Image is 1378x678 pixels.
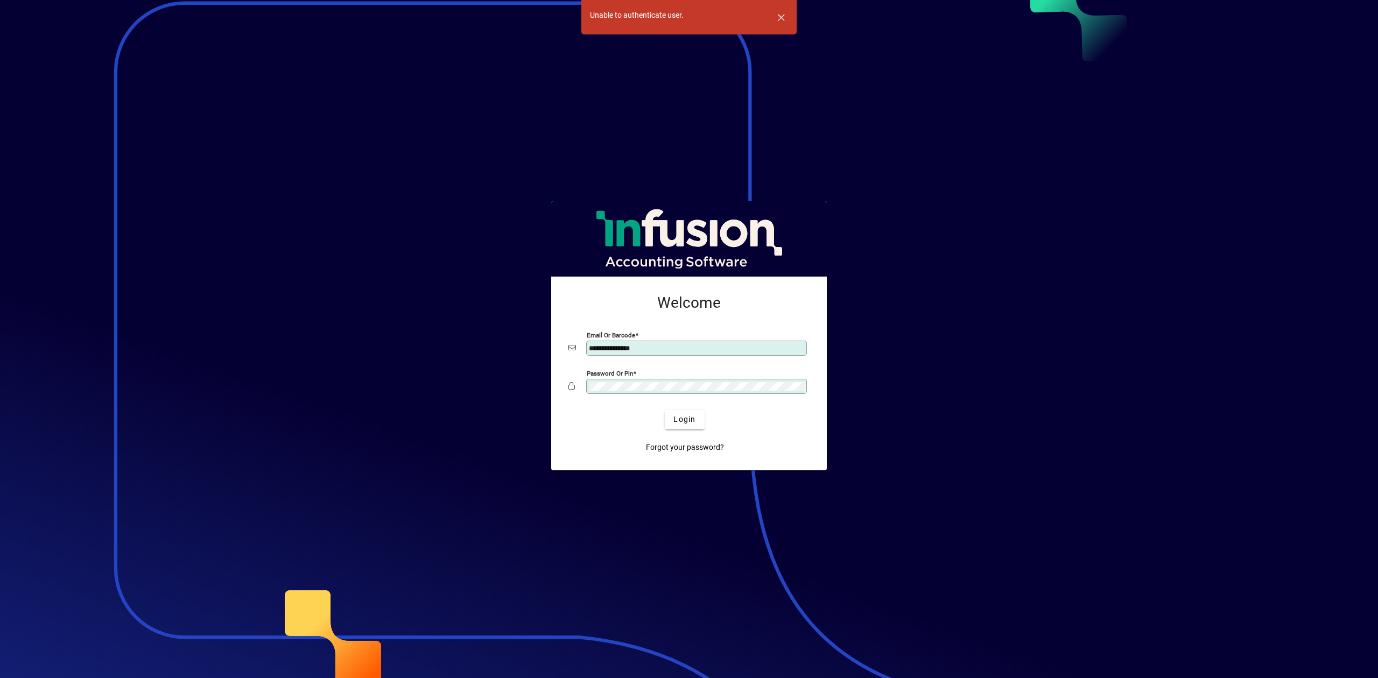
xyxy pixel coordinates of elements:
a: Forgot your password? [642,438,728,457]
div: Unable to authenticate user. [590,10,684,21]
button: Login [665,410,704,429]
button: Dismiss [768,4,794,30]
span: Login [673,414,695,425]
h2: Welcome [568,294,810,312]
mat-label: Password or Pin [587,369,633,377]
mat-label: Email or Barcode [587,331,635,338]
span: Forgot your password? [646,442,724,453]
